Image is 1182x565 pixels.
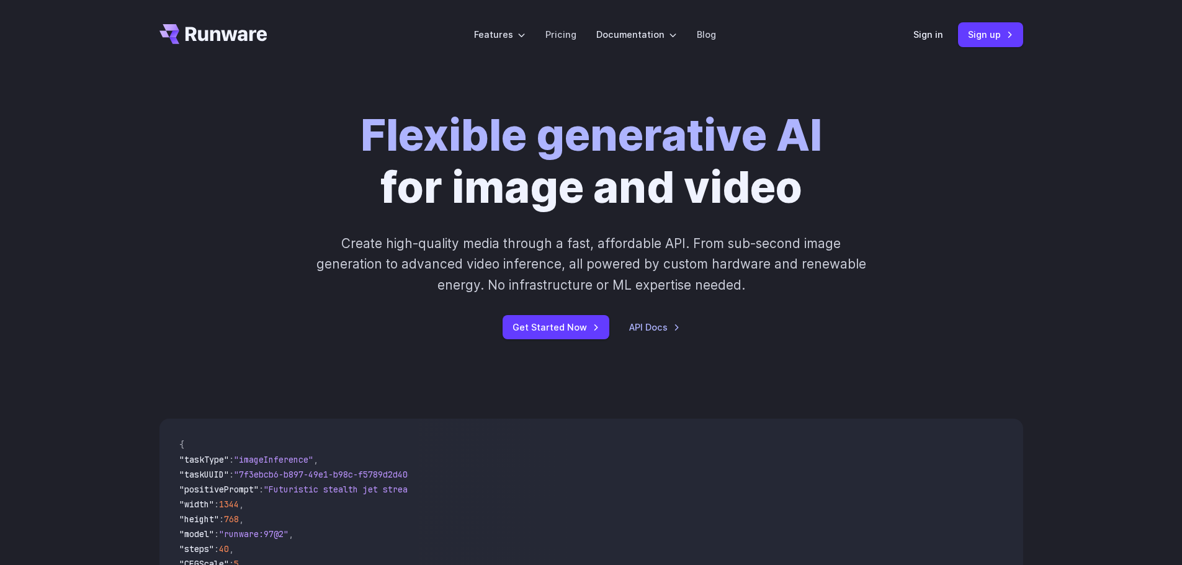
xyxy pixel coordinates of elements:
a: Sign up [958,22,1023,47]
span: "steps" [179,543,214,554]
span: : [214,528,219,540]
span: "width" [179,499,214,510]
span: "positivePrompt" [179,484,259,495]
span: "taskUUID" [179,469,229,480]
span: "imageInference" [234,454,313,465]
span: "Futuristic stealth jet streaking through a neon-lit cityscape with glowing purple exhaust" [264,484,715,495]
p: Create high-quality media through a fast, affordable API. From sub-second image generation to adv... [315,233,867,295]
a: Sign in [913,27,943,42]
a: Go to / [159,24,267,44]
span: , [239,514,244,525]
span: : [219,514,224,525]
span: 1344 [219,499,239,510]
span: : [214,499,219,510]
span: : [259,484,264,495]
span: "model" [179,528,214,540]
span: , [239,499,244,510]
strong: Flexible generative AI [360,109,822,161]
span: "runware:97@2" [219,528,289,540]
span: : [214,543,219,554]
span: "height" [179,514,219,525]
span: "7f3ebcb6-b897-49e1-b98c-f5789d2d40d7" [234,469,423,480]
span: : [229,469,234,480]
span: { [179,439,184,450]
label: Documentation [596,27,677,42]
span: 40 [219,543,229,554]
a: Get Started Now [503,315,609,339]
span: : [229,454,234,465]
label: Features [474,27,526,42]
span: "taskType" [179,454,229,465]
a: API Docs [629,320,680,334]
h1: for image and video [360,109,822,213]
a: Blog [697,27,716,42]
span: 768 [224,514,239,525]
span: , [313,454,318,465]
span: , [289,528,293,540]
a: Pricing [545,27,576,42]
span: , [229,543,234,554]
